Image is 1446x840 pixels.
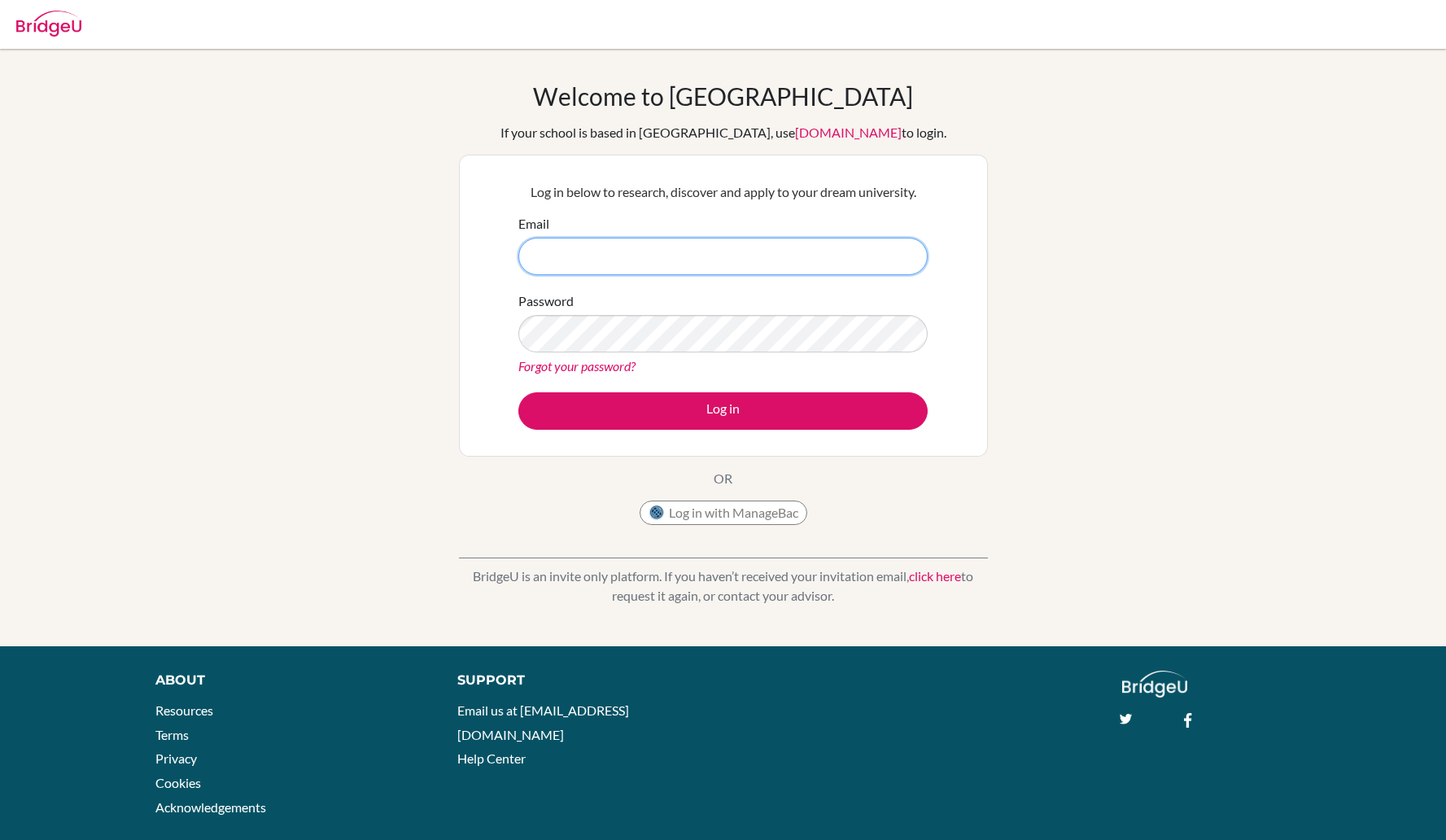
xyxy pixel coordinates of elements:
label: Email [518,214,549,234]
a: Resources [155,702,213,718]
a: Privacy [155,750,197,766]
a: Terms [155,727,189,742]
a: click here [909,568,961,584]
a: [DOMAIN_NAME] [795,125,902,140]
a: Cookies [155,775,201,790]
a: Forgot your password? [518,358,636,374]
p: BridgeU is an invite only platform. If you haven’t received your invitation email, to request it ... [459,567,988,606]
a: Acknowledgements [155,799,266,815]
div: If your school is based in [GEOGRAPHIC_DATA], use to login. [500,123,946,142]
p: Log in below to research, discover and apply to your dream university. [518,182,928,202]
label: Password [518,291,574,311]
img: logo_white@2x-f4f0deed5e89b7ecb1c2cc34c3e3d731f90f0f143d5ea2071677605dd97b5244.png [1122,671,1188,698]
div: About [155,671,421,690]
p: OR [714,469,732,488]
button: Log in with ManageBac [640,501,807,525]
div: Support [457,671,705,690]
a: Email us at [EMAIL_ADDRESS][DOMAIN_NAME] [457,702,629,742]
button: Log in [518,392,928,430]
img: Bridge-U [16,11,81,37]
h1: Welcome to [GEOGRAPHIC_DATA] [533,81,913,111]
a: Help Center [457,750,526,766]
